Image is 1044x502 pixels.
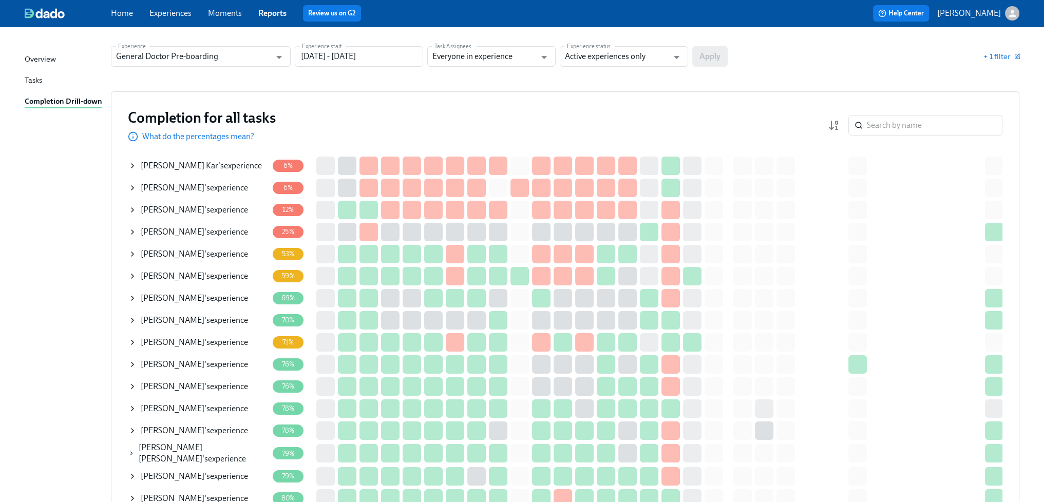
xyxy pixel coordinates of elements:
[141,359,248,370] div: 's experience
[141,425,248,436] div: 's experience
[128,108,276,127] h3: Completion for all tasks
[276,450,301,457] span: 79%
[275,294,301,302] span: 69%
[276,250,301,258] span: 53%
[141,182,248,194] div: 's experience
[25,95,103,108] a: Completion Drill-down
[867,115,1002,136] input: Search by name
[141,271,204,281] span: [PERSON_NAME]
[276,206,300,214] span: 12%
[128,288,268,308] div: [PERSON_NAME]'sexperience
[128,442,268,465] div: [PERSON_NAME] [PERSON_NAME]'sexperience
[873,5,929,22] button: Help Center
[141,293,248,304] div: 's experience
[25,74,42,87] div: Tasks
[141,337,248,348] div: 's experience
[141,293,204,303] span: [PERSON_NAME]
[128,244,268,264] div: [PERSON_NAME]'sexperience
[208,8,242,18] a: Moments
[275,494,301,502] span: 80%
[128,222,268,242] div: [PERSON_NAME]'sexperience
[141,403,248,414] div: 's experience
[276,316,301,324] span: 70%
[141,426,204,435] span: [PERSON_NAME]
[141,359,204,369] span: [PERSON_NAME]
[141,471,248,482] div: 's experience
[25,8,111,18] a: dado
[276,338,300,346] span: 71%
[277,162,299,169] span: 6%
[277,184,299,191] span: 6%
[128,266,268,286] div: [PERSON_NAME]'sexperience
[141,381,248,392] div: 's experience
[983,51,1019,62] button: + 1 filter
[303,5,361,22] button: Review us on G2
[25,53,56,66] div: Overview
[141,315,204,325] span: [PERSON_NAME]
[141,204,248,216] div: 's experience
[271,49,287,65] button: Open
[141,205,204,215] span: [PERSON_NAME]
[276,382,301,390] span: 76%
[141,160,262,171] div: 's experience
[139,442,268,465] div: 's experience
[128,354,268,375] div: [PERSON_NAME]'sexperience
[276,360,301,368] span: 76%
[669,49,685,65] button: Open
[536,49,552,65] button: Open
[141,381,204,391] span: [PERSON_NAME]
[141,227,204,237] span: [PERSON_NAME]
[128,200,268,220] div: [PERSON_NAME]'sexperience
[937,8,1001,19] p: [PERSON_NAME]
[25,74,103,87] a: Tasks
[276,472,301,480] span: 79%
[275,272,301,280] span: 59%
[141,248,248,260] div: 's experience
[128,420,268,441] div: [PERSON_NAME]'sexperience
[141,271,248,282] div: 's experience
[128,398,268,419] div: [PERSON_NAME]'sexperience
[276,404,301,412] span: 78%
[128,156,268,176] div: [PERSON_NAME] Kar'sexperience
[25,95,102,108] div: Completion Drill-down
[149,8,192,18] a: Experiences
[141,337,204,347] span: [PERSON_NAME]
[258,8,287,18] a: Reports
[141,161,218,170] span: [PERSON_NAME] Kar
[128,332,268,353] div: [PERSON_NAME]'sexperience
[141,403,204,413] span: [PERSON_NAME]
[139,442,202,464] span: [PERSON_NAME] [PERSON_NAME]
[141,315,248,326] div: 's experience
[308,8,356,18] a: Review us on G2
[25,53,103,66] a: Overview
[276,427,301,434] span: 78%
[142,131,254,142] p: What do the percentages mean?
[111,8,133,18] a: Home
[141,226,248,238] div: 's experience
[141,471,204,481] span: [PERSON_NAME]
[141,249,204,259] span: [PERSON_NAME]
[25,8,65,18] img: dado
[276,228,300,236] span: 25%
[937,6,1019,21] button: [PERSON_NAME]
[128,310,268,331] div: [PERSON_NAME]'sexperience
[141,183,204,192] span: [PERSON_NAME]
[128,376,268,397] div: [PERSON_NAME]'sexperience
[128,466,268,487] div: [PERSON_NAME]'sexperience
[128,178,268,198] div: [PERSON_NAME]'sexperience
[828,119,840,131] svg: Completion rate (low to high)
[878,8,924,18] span: Help Center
